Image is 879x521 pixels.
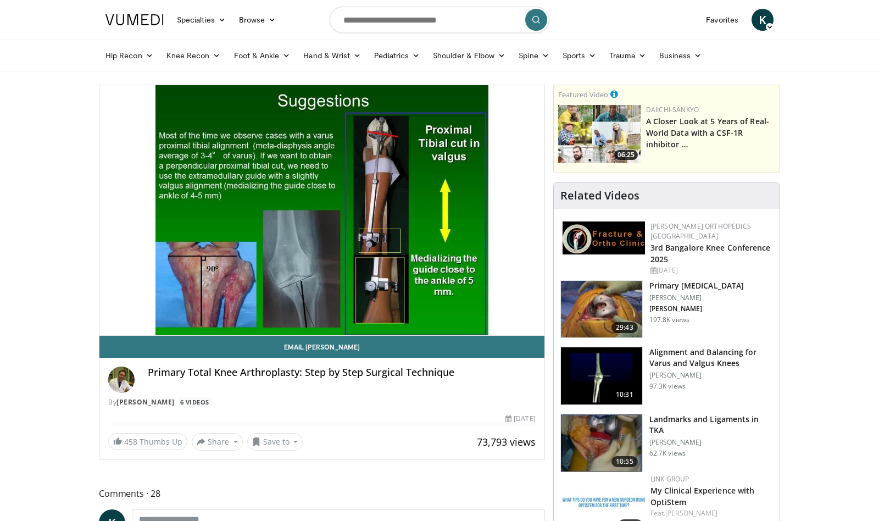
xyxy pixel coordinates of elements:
[650,221,751,241] a: [PERSON_NAME] Orthopedics [GEOGRAPHIC_DATA]
[99,45,160,66] a: Hip Recon
[247,433,303,451] button: Save to
[560,347,773,405] a: 10:31 Alignment and Balancing for Varus and Valgus Knees [PERSON_NAME] 97.3K views
[699,9,745,31] a: Favorites
[752,9,774,31] a: K
[512,45,555,66] a: Spine
[561,414,642,472] img: 88434a0e-b753-4bdd-ac08-0695542386d5.150x105_q85_crop-smart_upscale.jpg
[330,7,549,33] input: Search topics, interventions
[649,293,744,302] p: [PERSON_NAME]
[649,304,744,313] p: [PERSON_NAME]
[108,433,187,450] a: 458 Thumbs Up
[108,367,135,393] img: Avatar
[232,9,283,31] a: Browse
[108,397,536,407] div: By
[649,280,744,291] h3: Primary [MEDICAL_DATA]
[653,45,709,66] a: Business
[558,105,641,163] img: 93c22cae-14d1-47f0-9e4a-a244e824b022.png.150x105_q85_crop-smart_upscale.jpg
[649,449,686,458] p: 62.7K views
[649,414,773,436] h3: Landmarks and Ligaments in TKA
[665,508,717,518] a: [PERSON_NAME]
[561,347,642,404] img: 38523_0000_3.png.150x105_q85_crop-smart_upscale.jpg
[99,85,544,336] video-js: Video Player
[561,281,642,338] img: 297061_3.png.150x105_q85_crop-smart_upscale.jpg
[650,508,771,518] div: Feat.
[614,150,638,160] span: 06:25
[563,221,645,254] img: 1ab50d05-db0e-42c7-b700-94c6e0976be2.jpeg.150x105_q85_autocrop_double_scale_upscale_version-0.2.jpg
[649,382,686,391] p: 97.3K views
[560,280,773,339] a: 29:43 Primary [MEDICAL_DATA] [PERSON_NAME] [PERSON_NAME] 197.8K views
[650,474,689,484] a: LINK Group
[477,435,536,448] span: 73,793 views
[124,436,137,447] span: 458
[105,14,164,25] img: VuMedi Logo
[99,336,544,358] a: Email [PERSON_NAME]
[560,189,639,202] h4: Related Videos
[227,45,297,66] a: Foot & Ankle
[176,397,213,407] a: 6 Videos
[116,397,175,407] a: [PERSON_NAME]
[649,315,689,324] p: 197.8K views
[646,105,699,114] a: Daiichi-Sankyo
[426,45,512,66] a: Shoulder & Elbow
[611,322,638,333] span: 29:43
[505,414,535,424] div: [DATE]
[170,9,232,31] a: Specialties
[650,485,755,507] a: My Clinical Experience with OptiStem
[646,116,769,149] a: A Closer Look at 5 Years of Real-World Data with a CSF-1R inhibitor …
[297,45,368,66] a: Hand & Wrist
[649,371,773,380] p: [PERSON_NAME]
[650,242,771,264] a: 3rd Bangalore Knee Conference 2025
[558,90,608,99] small: Featured Video
[160,45,227,66] a: Knee Recon
[611,456,638,467] span: 10:55
[603,45,653,66] a: Trauma
[192,433,243,451] button: Share
[649,438,773,447] p: [PERSON_NAME]
[556,45,603,66] a: Sports
[148,367,536,379] h4: Primary Total Knee Arthroplasty: Step by Step Surgical Technique
[650,265,771,275] div: [DATE]
[649,347,773,369] h3: Alignment and Balancing for Varus and Valgus Knees
[558,105,641,163] a: 06:25
[99,486,545,501] span: Comments 28
[368,45,426,66] a: Pediatrics
[560,414,773,472] a: 10:55 Landmarks and Ligaments in TKA [PERSON_NAME] 62.7K views
[611,389,638,400] span: 10:31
